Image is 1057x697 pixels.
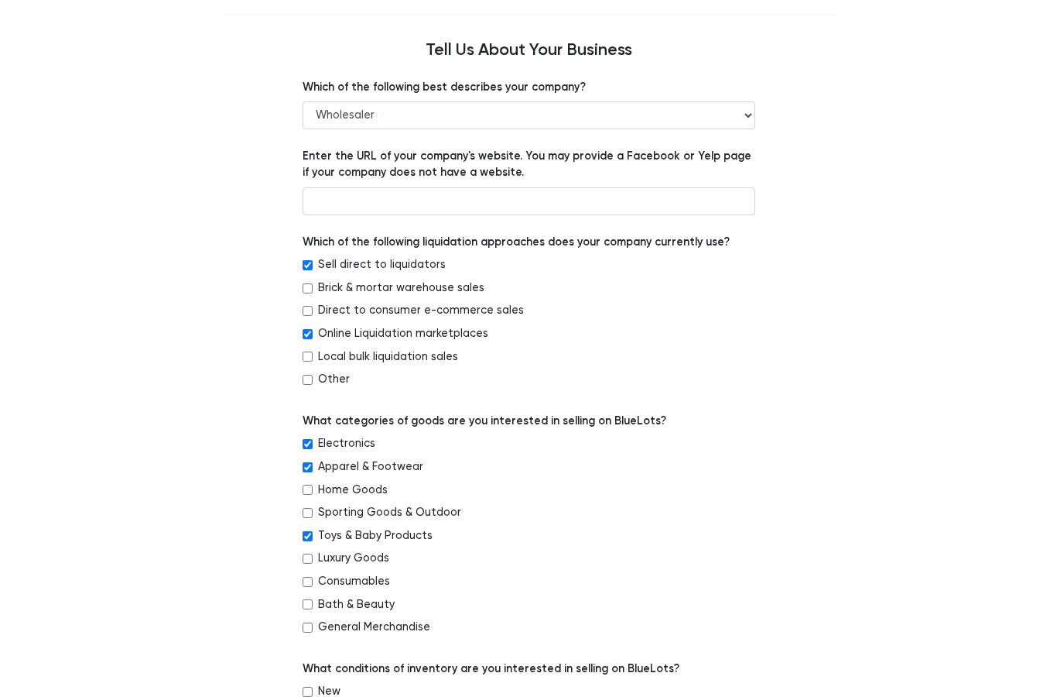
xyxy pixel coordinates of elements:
[303,462,313,472] input: Apparel & Footwear
[64,40,993,60] h4: Tell Us About Your Business
[303,375,313,385] input: Other
[303,329,313,339] input: Online Liquidation marketplaces
[318,458,423,476] label: Apparel & Footwear
[318,280,484,297] label: Brick & mortar warehouse sales
[318,348,458,366] label: Local bulk liquidation sales
[303,599,313,609] input: Bath & Beauty
[318,596,395,613] label: Bath & Beauty
[303,577,313,587] input: Consumables
[303,148,755,181] label: Enter the URL of your company's website. You may provide a Facebook or Yelp page if your company ...
[303,554,313,564] input: Luxury Goods
[318,527,433,544] label: Toys & Baby Products
[303,485,313,495] input: Home Goods
[303,283,313,294] input: Brick & mortar warehouse sales
[318,619,430,636] label: General Merchandise
[303,352,313,362] input: Local bulk liquidation sales
[303,687,313,697] input: New
[303,439,313,449] input: Electronics
[303,508,313,518] input: Sporting Goods & Outdoor
[303,79,586,96] label: Which of the following best describes your company?
[318,504,461,521] label: Sporting Goods & Outdoor
[318,482,388,499] label: Home Goods
[303,234,730,251] label: Which of the following liquidation approaches does your company currently use?
[318,325,488,342] label: Online Liquidation marketplaces
[318,550,389,567] label: Luxury Goods
[303,661,679,678] label: What conditions of inventory are you interested in selling on BlueLots?
[303,531,313,541] input: Toys & Baby Products
[303,623,313,633] input: General Merchandise
[303,306,313,316] input: Direct to consumer e-commerce sales
[318,256,446,273] label: Sell direct to liquidators
[318,573,390,590] label: Consumables
[303,260,313,270] input: Sell direct to liquidators
[318,371,350,388] label: Other
[318,435,375,452] label: Electronics
[318,302,524,319] label: Direct to consumer e-commerce sales
[303,413,666,430] label: What categories of goods are you interested in selling on BlueLots?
